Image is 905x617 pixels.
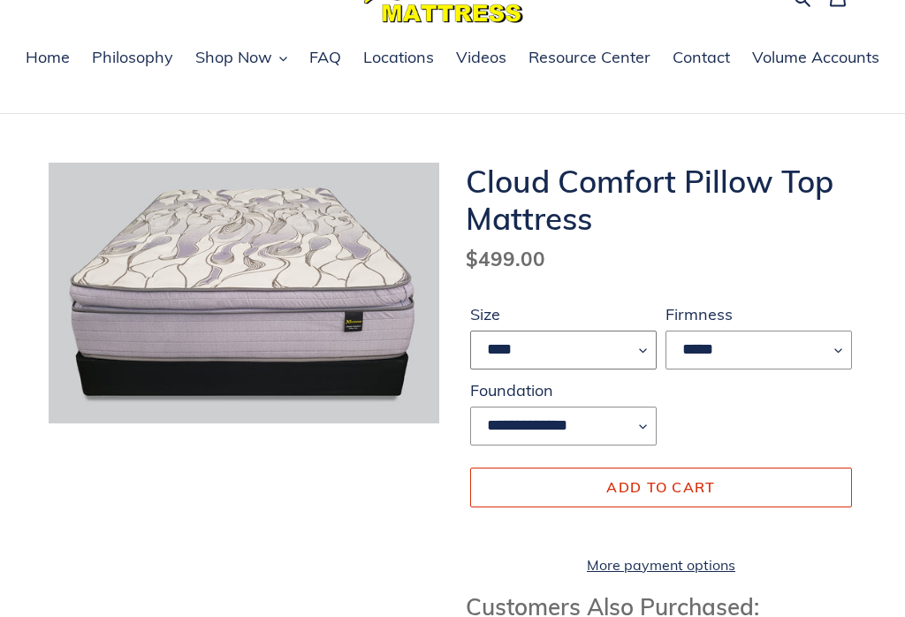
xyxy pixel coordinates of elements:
[456,48,506,69] span: Videos
[673,48,730,69] span: Contact
[309,48,341,69] span: FAQ
[83,46,182,72] a: Philosophy
[363,48,434,69] span: Locations
[665,303,852,327] label: Firmness
[606,479,715,497] span: Add to cart
[470,303,657,327] label: Size
[186,46,296,72] button: Shop Now
[17,46,79,72] a: Home
[470,468,852,507] button: Add to cart
[466,164,856,238] h1: Cloud Comfort Pillow Top Mattress
[354,46,443,72] a: Locations
[466,247,545,272] span: $499.00
[743,46,888,72] a: Volume Accounts
[195,48,272,69] span: Shop Now
[664,46,739,72] a: Contact
[520,46,659,72] a: Resource Center
[529,48,650,69] span: Resource Center
[447,46,515,72] a: Videos
[470,555,852,576] a: More payment options
[300,46,350,72] a: FAQ
[92,48,173,69] span: Philosophy
[470,379,657,403] label: Foundation
[752,48,879,69] span: Volume Accounts
[26,48,70,69] span: Home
